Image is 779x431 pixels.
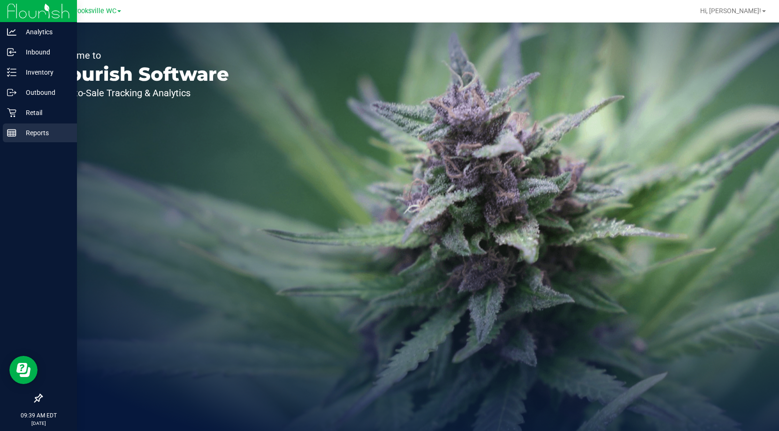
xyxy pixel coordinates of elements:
[7,108,16,117] inline-svg: Retail
[7,88,16,97] inline-svg: Outbound
[4,420,73,427] p: [DATE]
[51,65,229,84] p: Flourish Software
[7,128,16,138] inline-svg: Reports
[4,411,73,420] p: 09:39 AM EDT
[16,26,73,38] p: Analytics
[9,356,38,384] iframe: Resource center
[700,7,761,15] span: Hi, [PERSON_NAME]!
[7,27,16,37] inline-svg: Analytics
[51,88,229,98] p: Seed-to-Sale Tracking & Analytics
[7,68,16,77] inline-svg: Inventory
[16,127,73,139] p: Reports
[16,87,73,98] p: Outbound
[16,46,73,58] p: Inbound
[16,67,73,78] p: Inventory
[16,107,73,118] p: Retail
[7,47,16,57] inline-svg: Inbound
[71,7,116,15] span: Brooksville WC
[51,51,229,60] p: Welcome to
